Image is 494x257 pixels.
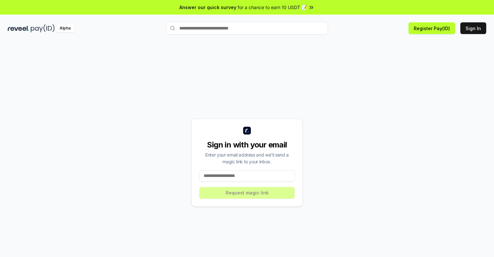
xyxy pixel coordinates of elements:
span: Answer our quick survey [179,4,236,11]
span: for a chance to earn 10 USDT 📝 [238,4,307,11]
button: Register Pay(ID) [409,22,455,34]
div: Sign in with your email [199,140,295,150]
div: Enter your email address and we’ll send a magic link to your inbox. [199,151,295,165]
img: logo_small [243,127,251,134]
img: pay_id [31,24,55,32]
div: Alpha [56,24,74,32]
img: reveel_dark [8,24,29,32]
button: Sign In [460,22,486,34]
